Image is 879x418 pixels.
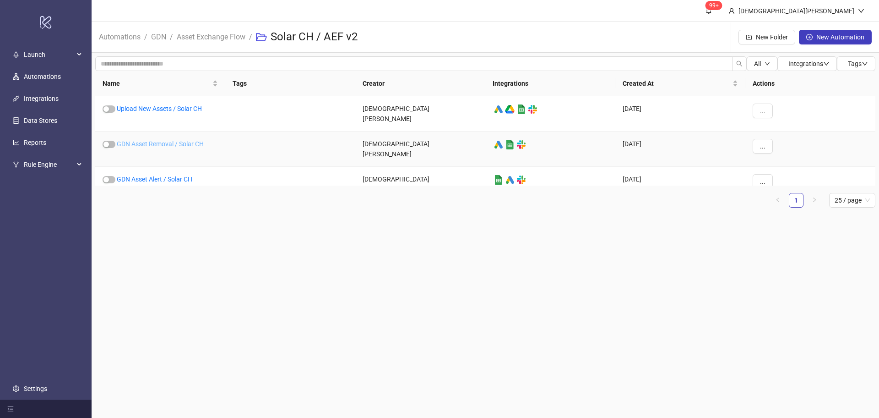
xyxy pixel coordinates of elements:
span: down [862,60,868,67]
a: Integrations [24,95,59,102]
a: Settings [24,385,47,392]
span: New Automation [816,33,864,41]
span: ... [760,178,765,185]
button: New Automation [799,30,872,44]
span: down [765,61,770,66]
button: ... [753,139,773,154]
li: Previous Page [770,193,785,208]
h3: Solar CH / AEF v2 [271,30,358,44]
div: [DEMOGRAPHIC_DATA][PERSON_NAME] [735,6,858,16]
div: [DEMOGRAPHIC_DATA][PERSON_NAME] [355,132,485,167]
span: New Folder [756,33,788,41]
span: folder-add [746,34,752,40]
span: Tags [848,60,868,67]
th: Actions [745,71,875,96]
span: Launch [24,45,74,64]
button: ... [753,104,773,118]
button: New Folder [738,30,795,44]
a: 1 [789,193,803,207]
span: All [754,60,761,67]
button: right [807,193,822,208]
div: [DATE] [615,167,745,202]
th: Created At [615,71,745,96]
th: Creator [355,71,485,96]
span: down [858,8,864,14]
a: Asset Exchange Flow [175,31,247,41]
a: GDN [149,31,168,41]
a: Reports [24,139,46,146]
button: left [770,193,785,208]
span: fork [13,161,19,168]
li: Next Page [807,193,822,208]
span: Rule Engine [24,155,74,174]
sup: 686 [705,1,722,10]
span: down [823,60,830,67]
a: GDN Asset Removal / Solar CH [117,140,204,148]
a: GDN Asset Alert / Solar CH [117,176,192,183]
th: Tags [225,71,355,96]
a: Upload New Assets / Solar CH [117,105,202,112]
li: 1 [789,193,803,208]
span: Created At [623,78,731,88]
span: user [728,8,735,14]
div: [DATE] [615,96,745,132]
span: folder-open [256,32,267,43]
span: left [775,197,781,203]
div: [DEMOGRAPHIC_DATA][PERSON_NAME] [355,96,485,132]
a: Automations [24,73,61,80]
span: rocket [13,51,19,58]
span: menu-fold [7,406,14,412]
div: Page Size [829,193,875,208]
span: plus-circle [806,34,813,40]
span: search [736,60,743,67]
li: / [170,22,173,52]
a: Automations [97,31,142,41]
th: Name [95,71,225,96]
button: Alldown [747,56,777,71]
button: ... [753,174,773,189]
div: [DEMOGRAPHIC_DATA][PERSON_NAME] [355,167,485,202]
li: / [249,22,252,52]
span: Name [103,78,211,88]
span: right [812,197,817,203]
a: Data Stores [24,117,57,124]
span: ... [760,107,765,115]
span: Integrations [788,60,830,67]
button: Integrationsdown [777,56,837,71]
div: [DATE] [615,132,745,167]
li: / [144,22,147,52]
button: Tagsdown [837,56,875,71]
span: 25 / page [835,193,870,207]
th: Integrations [485,71,615,96]
span: bell [705,7,712,14]
span: ... [760,143,765,150]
